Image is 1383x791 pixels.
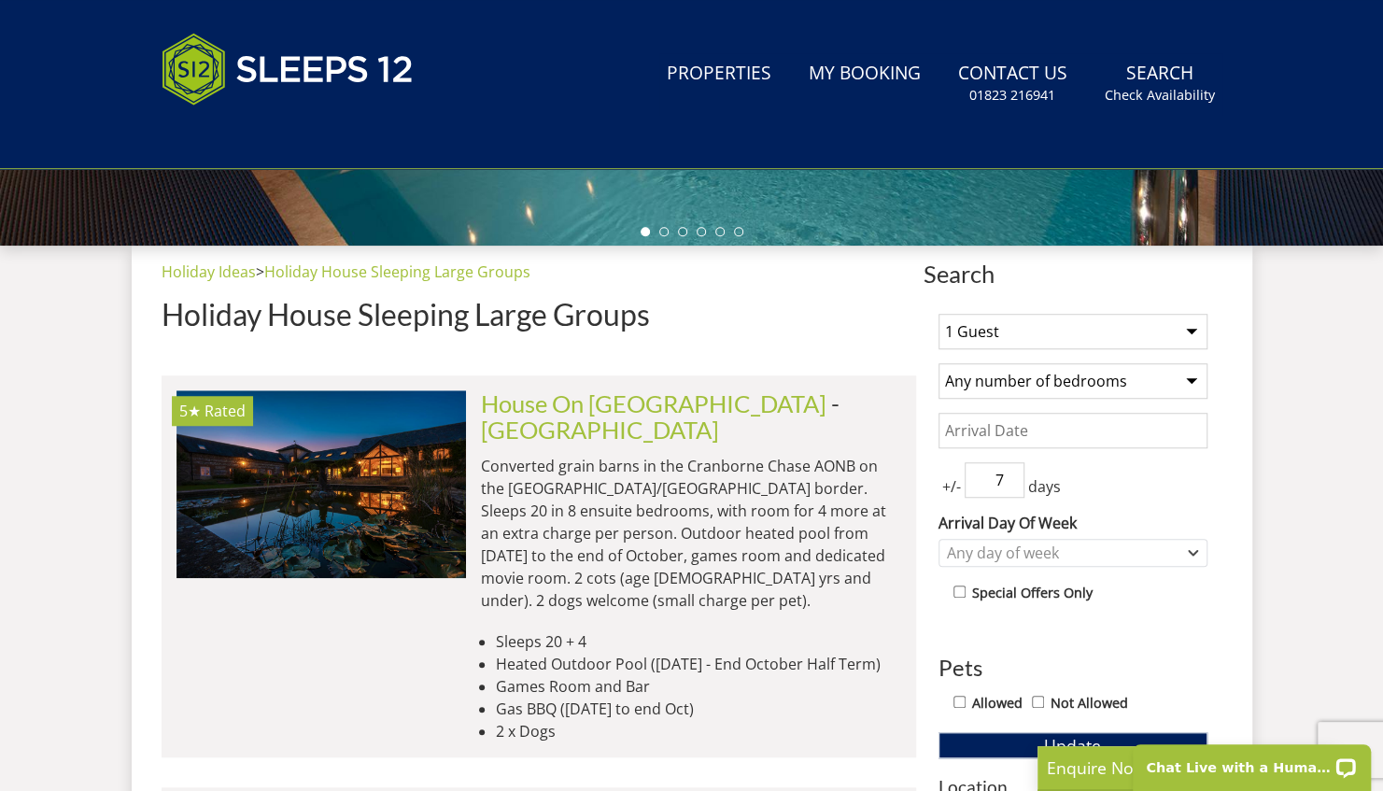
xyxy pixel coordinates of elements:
h3: Pets [938,656,1207,680]
a: My Booking [801,53,928,95]
a: Properties [659,53,779,95]
p: Converted grain barns in the Cranborne Chase AONB on the [GEOGRAPHIC_DATA]/[GEOGRAPHIC_DATA] bord... [481,455,901,612]
li: Sleeps 20 + 4 [496,630,901,653]
li: Gas BBQ ([DATE] to end Oct) [496,698,901,720]
span: Update [1044,734,1101,756]
img: house-on-the-hill-large-holiday-home-accommodation-wiltshire-sleeps-16.original.jpg [176,390,466,577]
label: Allowed [972,693,1023,713]
span: days [1024,475,1065,498]
span: Search [924,261,1222,287]
span: > [256,261,264,282]
li: Games Room and Bar [496,675,901,698]
label: Not Allowed [1051,693,1128,713]
small: Check Availability [1105,86,1215,105]
input: Arrival Date [938,413,1207,448]
span: Rated [205,401,246,421]
a: SearchCheck Availability [1097,53,1222,114]
button: Update [938,732,1207,758]
img: Sleeps 12 [162,22,414,116]
a: Holiday House Sleeping Large Groups [264,261,530,282]
span: - [481,389,840,444]
a: Contact Us01823 216941 [951,53,1075,114]
div: Combobox [938,539,1207,567]
p: Enquire Now [1047,756,1327,780]
label: Special Offers Only [972,583,1093,603]
span: House On The Hill has a 5 star rating under the Quality in Tourism Scheme [179,401,201,421]
a: [GEOGRAPHIC_DATA] [481,416,719,444]
h1: Holiday House Sleeping Large Groups [162,298,916,331]
a: 5★ Rated [176,390,466,577]
div: Any day of week [942,543,1184,563]
li: Heated Outdoor Pool ([DATE] - End October Half Term) [496,653,901,675]
span: +/- [938,475,965,498]
iframe: Customer reviews powered by Trustpilot [152,127,348,143]
iframe: LiveChat chat widget [1121,732,1383,791]
li: 2 x Dogs [496,720,901,742]
a: House On [GEOGRAPHIC_DATA] [481,389,826,417]
small: 01823 216941 [969,86,1055,105]
a: Holiday Ideas [162,261,256,282]
label: Arrival Day Of Week [938,512,1207,534]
